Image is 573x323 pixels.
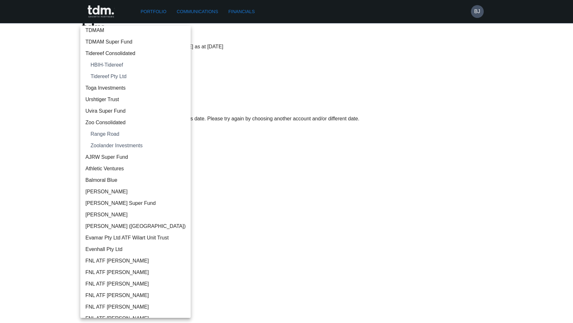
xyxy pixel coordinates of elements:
span: Zoolander Investments [91,142,186,149]
span: FNL ATF [PERSON_NAME] [85,303,186,311]
span: Tidereef Pty Ltd [91,73,186,80]
span: FNL ATF [PERSON_NAME] [85,257,186,265]
span: [PERSON_NAME] Super Fund [85,199,186,207]
span: Uvira Super Fund [85,107,186,115]
span: Tidereef Consolidated [85,50,186,57]
span: TDMAM Super Fund [85,38,186,46]
span: [PERSON_NAME] ([GEOGRAPHIC_DATA]) [85,222,186,230]
span: Athletic Ventures [85,165,186,173]
span: FNL ATF [PERSON_NAME] [85,292,186,299]
span: [PERSON_NAME] [85,211,186,219]
span: Zoo Consolidated [85,119,186,126]
span: Evenhall Pty Ltd [85,246,186,253]
span: Range Road [91,130,186,138]
span: AJRW Super Fund [85,153,186,161]
span: FNL ATF [PERSON_NAME] [85,269,186,276]
span: TDMAM [85,27,186,34]
span: [PERSON_NAME] [85,188,186,196]
span: Urshtiger Trust [85,96,186,103]
span: HBIH-Tidereef [91,61,186,69]
span: FNL ATF [PERSON_NAME] [85,315,186,322]
span: Evamar Pty Ltd ATF Wilart Unit Trust [85,234,186,242]
span: Toga Investments [85,84,186,92]
span: FNL ATF [PERSON_NAME] [85,280,186,288]
span: Balmoral Blue [85,176,186,184]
